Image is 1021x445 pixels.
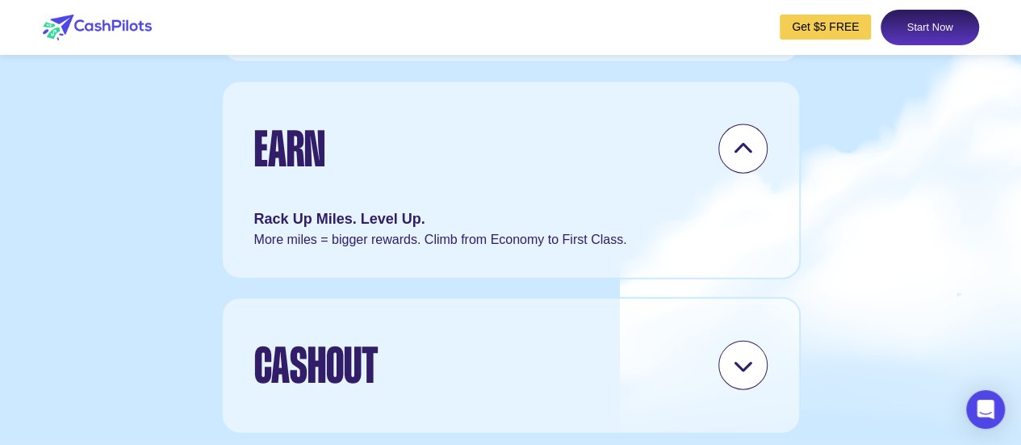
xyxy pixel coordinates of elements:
img: logo [43,15,152,40]
a: Start Now [881,10,978,45]
div: Rack Up Miles. Level Up. [254,208,768,230]
div: Cashout [254,327,379,405]
div: More miles = bigger rewards. Climb from Economy to First Class. [254,230,768,250]
div: Open Intercom Messenger [966,390,1005,429]
div: Earn [254,111,325,188]
a: Get $5 FREE [780,15,871,40]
